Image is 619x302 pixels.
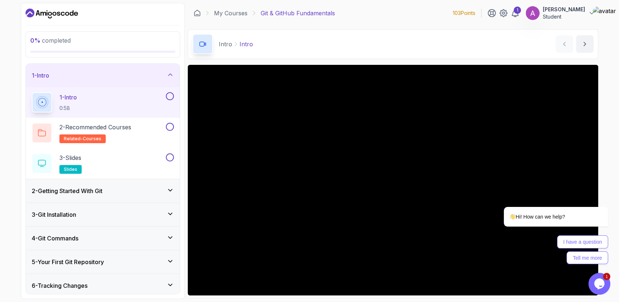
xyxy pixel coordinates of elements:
[511,9,519,17] a: 1
[59,123,131,132] p: 2 - Recommended Courses
[26,227,180,250] button: 4-Git Commands
[525,6,595,20] button: user profile image[PERSON_NAME]Student
[219,40,232,48] p: Intro
[240,40,253,48] p: Intro
[214,9,248,17] a: My Courses
[188,65,598,295] iframe: 1 - Intro
[32,153,174,174] button: 3-Slidesslides
[480,141,612,269] iframe: chat widget
[26,8,78,19] a: Dashboard
[514,7,521,14] div: 1
[543,6,585,13] p: [PERSON_NAME]
[32,187,102,195] h3: 2 - Getting Started With Git
[32,258,104,266] h3: 5 - Your First Git Repository
[30,37,71,44] span: completed
[32,71,49,80] h3: 1 - Intro
[261,9,335,17] p: Git & GitHub Fundamentals
[59,105,77,112] p: 0:58
[588,273,612,295] iframe: chat widget
[32,92,174,113] button: 1-Intro0:58
[30,37,40,44] span: 0 %
[32,210,76,219] h3: 3 - Git Installation
[576,35,593,53] button: next content
[593,7,616,15] img: avatar
[26,179,180,203] button: 2-Getting Started With Git
[26,64,180,87] button: 1-Intro
[526,6,540,20] img: user profile image
[453,9,475,17] p: 103 Points
[556,35,573,53] button: previous content
[543,13,585,20] p: Student
[194,9,201,17] a: Dashboard
[26,203,180,226] button: 3-Git Installation
[59,93,77,102] p: 1 - Intro
[59,153,81,162] p: 3 - Slides
[32,234,78,243] h3: 4 - Git Commands
[32,281,87,290] h3: 6 - Tracking Changes
[64,166,77,172] span: slides
[32,123,174,143] button: 2-Recommended Coursesrelated-courses
[26,274,180,297] button: 6-Tracking Changes
[26,250,180,274] button: 5-Your First Git Repository
[64,136,101,142] span: related-courses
